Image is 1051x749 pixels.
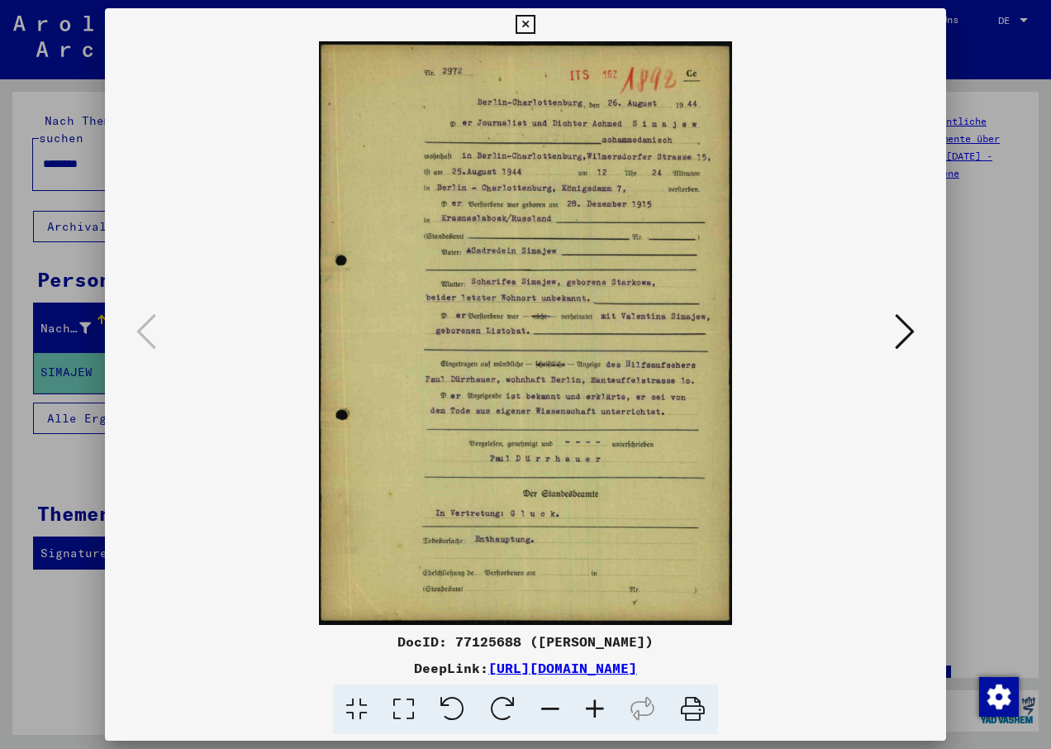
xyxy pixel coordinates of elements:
[979,677,1019,717] img: Zustimmung ändern
[161,41,890,625] img: 001.jpg
[978,676,1018,716] div: Zustimmung ändern
[105,632,946,651] div: DocID: 77125688 ([PERSON_NAME])
[488,660,637,676] a: [URL][DOMAIN_NAME]
[105,658,946,678] div: DeepLink:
